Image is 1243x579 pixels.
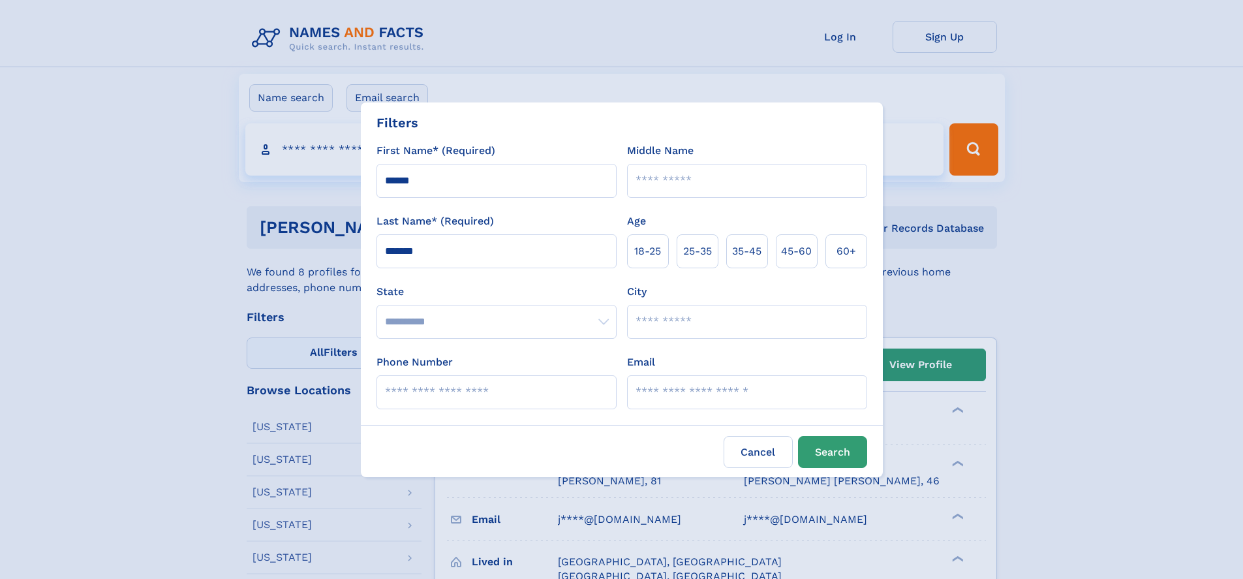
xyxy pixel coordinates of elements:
label: Age [627,213,646,229]
label: Cancel [724,436,793,468]
span: 60+ [836,243,856,259]
div: Filters [376,113,418,133]
label: Email [627,354,655,370]
span: 18‑25 [634,243,661,259]
label: Middle Name [627,143,694,159]
label: First Name* (Required) [376,143,495,159]
span: 45‑60 [781,243,812,259]
label: Last Name* (Required) [376,213,494,229]
label: City [627,284,647,300]
button: Search [798,436,867,468]
label: Phone Number [376,354,453,370]
span: 25‑35 [683,243,712,259]
label: State [376,284,617,300]
span: 35‑45 [732,243,761,259]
